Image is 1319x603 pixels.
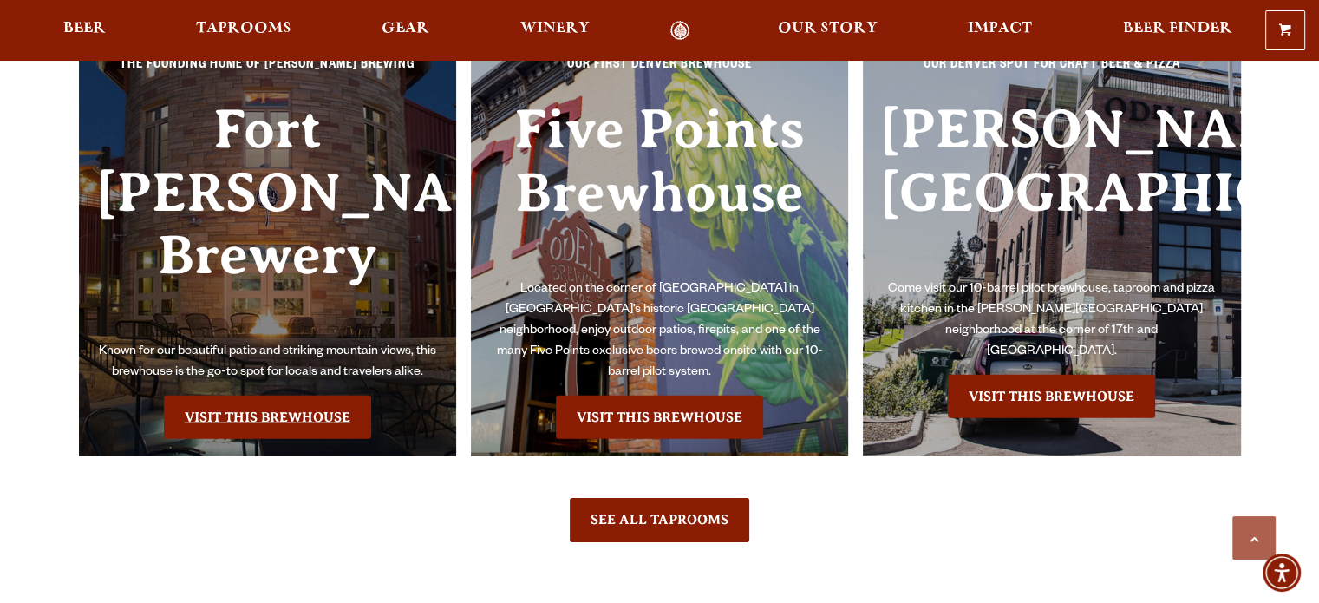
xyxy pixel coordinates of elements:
[96,342,440,383] p: Known for our beautiful patio and striking mountain views, this brewhouse is the go-to spot for l...
[382,22,429,36] span: Gear
[1232,516,1276,560] a: Scroll to top
[185,21,303,41] a: Taprooms
[948,375,1155,418] a: Visit the Sloan’s Lake Brewhouse
[96,56,440,87] p: The Founding Home of [PERSON_NAME] Brewing
[52,21,117,41] a: Beer
[1263,554,1301,592] div: Accessibility Menu
[63,22,106,36] span: Beer
[767,21,889,41] a: Our Story
[488,279,832,383] p: Located on the corner of [GEOGRAPHIC_DATA] in [GEOGRAPHIC_DATA]’s historic [GEOGRAPHIC_DATA] neig...
[880,279,1224,363] p: Come visit our 10-barrel pilot brewhouse, taproom and pizza kitchen in the [PERSON_NAME][GEOGRAPH...
[556,396,763,439] a: Visit the Five Points Brewhouse
[880,98,1224,279] h3: [PERSON_NAME][GEOGRAPHIC_DATA]
[164,396,371,439] a: Visit the Fort Collin's Brewery & Taproom
[520,22,590,36] span: Winery
[370,21,441,41] a: Gear
[509,21,601,41] a: Winery
[968,22,1032,36] span: Impact
[570,498,749,541] a: See All Taprooms
[778,22,878,36] span: Our Story
[957,21,1043,41] a: Impact
[488,56,832,87] p: Our First Denver Brewhouse
[648,21,713,41] a: Odell Home
[488,98,832,279] h3: Five Points Brewhouse
[880,56,1224,87] p: Our Denver spot for craft beer & pizza
[96,98,440,342] h3: Fort [PERSON_NAME] Brewery
[1111,21,1243,41] a: Beer Finder
[1122,22,1231,36] span: Beer Finder
[196,22,291,36] span: Taprooms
